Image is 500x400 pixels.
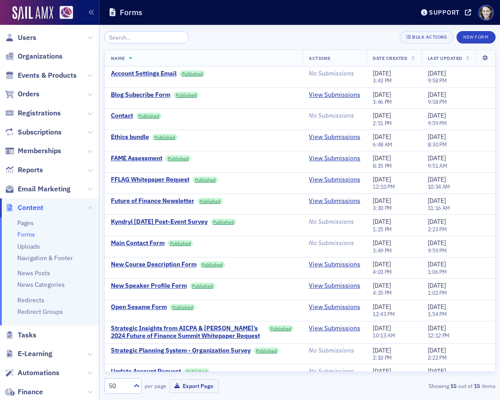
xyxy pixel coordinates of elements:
time: 12:12 PM [428,332,450,339]
span: [DATE] [428,197,446,205]
span: Email Marketing [18,184,71,194]
a: Contact [111,112,133,120]
a: Published [268,325,294,332]
time: 3:49 PM [373,247,392,254]
a: Account Settings Email [111,70,177,78]
a: Published [173,92,199,98]
strong: 15 [472,382,482,390]
a: Orders [5,89,39,99]
div: Open Sesame Form [111,303,167,311]
span: [DATE] [373,175,391,183]
div: Kyndryl [DATE] Post-Event Survey [111,218,208,226]
time: 6:48 AM [373,141,392,148]
span: Orders [18,89,39,99]
time: 2:23 PM [428,226,447,233]
input: Search… [104,31,189,44]
span: [DATE] [373,260,391,268]
a: View Homepage [53,6,73,21]
span: [DATE] [373,324,391,332]
div: Support [429,8,460,16]
a: Published [193,177,218,183]
a: New Course Description Form [111,261,197,269]
a: Users [5,33,36,43]
a: Memberships [5,146,61,156]
time: 10:13 AM [373,332,395,339]
a: View Submissions [309,154,360,162]
a: Subscriptions [5,127,62,137]
div: FFLAG Whitepaper Request [111,176,189,184]
span: [DATE] [373,91,391,99]
a: Tasks [5,330,36,340]
span: [DATE] [373,154,391,162]
span: [DATE] [428,111,446,119]
span: [DATE] [373,239,391,247]
time: 2:22 PM [428,354,447,361]
a: News Categories [17,281,65,289]
a: View Submissions [309,197,360,205]
span: [DATE] [373,111,391,119]
span: [DATE] [373,303,391,311]
div: Showing out of items [371,382,496,390]
time: 9:51 AM [428,162,447,169]
a: Navigation & Footer [17,254,73,262]
a: Content [5,203,43,213]
span: Registrations [18,108,61,118]
a: Pages [17,219,34,227]
a: Automations [5,368,59,378]
img: SailAMX [12,6,53,20]
a: View Submissions [309,282,360,290]
time: 1:25 PM [373,226,392,233]
time: 1:54 PM [428,310,447,317]
a: E-Learning [5,349,52,359]
time: 1:02 PM [428,289,447,296]
time: 9:59 PM [428,247,447,254]
span: [DATE] [373,69,391,77]
time: 8:30 PM [428,141,447,148]
a: Ethics bundle [111,133,149,141]
a: Registrations [5,108,61,118]
a: Published [170,304,196,310]
a: Redirects [17,296,44,304]
span: Reports [18,165,43,175]
span: [DATE] [373,197,391,205]
span: Memberships [18,146,61,156]
span: Automations [18,368,59,378]
time: 10:34 AM [428,183,450,190]
span: Finance [18,387,43,397]
a: Published [152,134,178,140]
div: Main Contact Form [111,239,165,247]
time: 3:43 PM [373,77,392,84]
a: Blog Subscribe Form [111,91,170,99]
a: View Submissions [309,303,360,311]
div: No Submissions [309,368,360,376]
div: 50 [109,381,128,391]
button: Bulk Actions [400,31,453,44]
a: FAME Assessment [111,154,162,162]
time: 12:43 PM [373,310,395,317]
a: Update Account Request [111,368,181,376]
a: Published [190,283,216,289]
time: 1:06 PM [428,268,447,275]
span: [DATE] [428,303,446,311]
button: Export Page [169,379,219,393]
label: per page [145,382,166,390]
span: [DATE] [428,133,446,141]
a: View Submissions [309,133,360,141]
a: View Submissions [309,91,360,99]
span: [DATE] [373,133,391,141]
a: Future of Finance Newsletter [111,197,194,205]
span: [DATE] [373,218,391,226]
span: Content [18,203,43,213]
span: [DATE] [428,239,446,247]
span: Tasks [18,330,36,340]
a: Published [254,348,280,354]
a: New Speaker Profile Form [111,282,187,290]
a: Uploads [17,242,40,250]
span: Actions [309,55,331,61]
a: Finance [5,387,43,397]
